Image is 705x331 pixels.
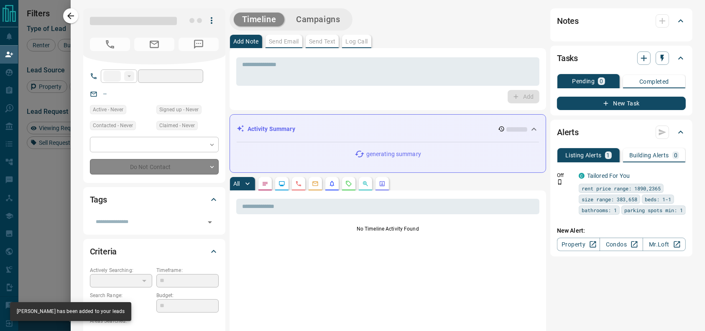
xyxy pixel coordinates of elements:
p: Add Note [233,38,259,44]
p: generating summary [366,150,421,159]
p: Activity Summary [248,125,295,133]
svg: Notes [262,180,268,187]
div: Activity Summary [237,121,539,137]
svg: Opportunities [362,180,369,187]
p: No Timeline Activity Found [236,225,539,233]
svg: Emails [312,180,319,187]
p: 0 [674,152,677,158]
div: Do Not Contact [90,159,219,174]
h2: Alerts [557,126,579,139]
p: Listing Alerts [565,152,602,158]
span: size range: 383,658 [582,195,637,203]
span: Claimed - Never [159,121,195,130]
svg: Lead Browsing Activity [278,180,285,187]
div: Tags [90,190,219,210]
p: Pending [572,78,595,84]
span: bathrooms: 1 [582,206,617,214]
p: Budget: [156,292,219,299]
span: No Number [179,38,219,51]
a: -- [103,90,107,97]
h2: Notes [557,14,579,28]
p: -- - -- [90,299,152,313]
span: No Number [90,38,130,51]
h2: Tags [90,193,107,206]
a: Condos [600,238,643,251]
span: Signed up - Never [159,105,199,114]
p: Areas Searched: [90,317,219,325]
svg: Listing Alerts [329,180,335,187]
svg: Calls [295,180,302,187]
div: Notes [557,11,686,31]
p: New Alert: [557,226,686,235]
svg: Requests [345,180,352,187]
span: No Email [134,38,174,51]
h2: Tasks [557,51,578,65]
a: Tailored For You [587,172,630,179]
button: New Task [557,97,686,110]
p: Actively Searching: [90,267,152,274]
div: Tasks [557,48,686,68]
p: All [233,181,240,187]
p: Search Range: [90,292,152,299]
p: Timeframe: [156,267,219,274]
div: condos.ca [579,173,585,179]
div: Criteria [90,241,219,262]
div: [PERSON_NAME] has been added to your leads [17,305,125,318]
svg: Push Notification Only [557,179,563,185]
span: parking spots min: 1 [624,206,683,214]
p: 0 [600,78,603,84]
button: Open [204,216,216,228]
span: beds: 1-1 [645,195,671,203]
button: Campaigns [288,13,348,26]
span: rent price range: 1890,2365 [582,184,661,192]
p: Completed [639,79,669,85]
button: Timeline [234,13,285,26]
a: Mr.Loft [643,238,686,251]
div: Alerts [557,122,686,142]
p: Off [557,172,574,179]
span: Contacted - Never [93,121,133,130]
span: Active - Never [93,105,123,114]
p: Building Alerts [629,152,669,158]
svg: Agent Actions [379,180,386,187]
a: Property [557,238,600,251]
p: 1 [607,152,610,158]
h2: Criteria [90,245,117,258]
